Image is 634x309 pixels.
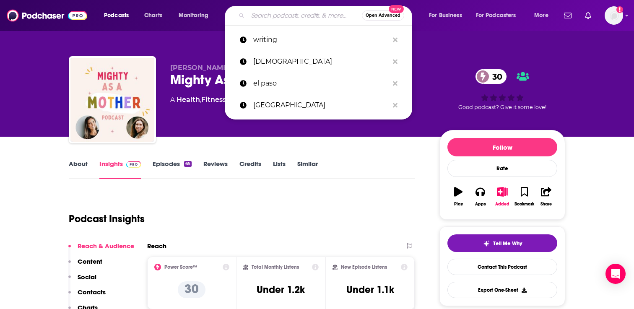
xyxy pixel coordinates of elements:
[447,182,469,212] button: Play
[252,264,299,270] h2: Total Monthly Listens
[605,6,623,25] img: User Profile
[78,273,96,281] p: Social
[389,5,404,13] span: New
[253,73,389,94] p: el paso
[513,182,535,212] button: Bookmark
[69,160,88,179] a: About
[495,202,509,207] div: Added
[491,182,513,212] button: Added
[447,138,557,156] button: Follow
[225,29,412,51] a: writing
[605,6,623,25] span: Logged in as adrian.villarreal
[257,283,305,296] h3: Under 1.2k
[178,281,205,298] p: 30
[253,29,389,51] p: writing
[540,202,552,207] div: Share
[528,9,559,22] button: open menu
[423,9,473,22] button: open menu
[179,10,208,21] span: Monitoring
[164,264,197,270] h2: Power Score™
[225,94,412,116] a: [GEOGRAPHIC_DATA]
[78,288,106,296] p: Contacts
[458,104,546,110] span: Good podcast? Give it some love!
[147,242,166,250] h2: Reach
[78,242,134,250] p: Reach & Audience
[68,257,102,273] button: Content
[439,64,565,116] div: 30Good podcast? Give it some love!
[104,10,129,21] span: Podcasts
[225,51,412,73] a: [DEMOGRAPHIC_DATA]
[535,182,557,212] button: Share
[98,9,140,22] button: open menu
[7,8,87,23] img: Podchaser - Follow, Share and Rate Podcasts
[605,6,623,25] button: Show profile menu
[68,273,96,288] button: Social
[346,283,394,296] h3: Under 1.1k
[203,160,228,179] a: Reviews
[447,160,557,177] div: Rate
[447,234,557,252] button: tell me why sparkleTell Me Why
[173,9,219,22] button: open menu
[454,202,463,207] div: Play
[200,96,201,104] span: ,
[253,51,389,73] p: latino
[447,259,557,275] a: Contact This Podcast
[297,160,318,179] a: Similar
[225,73,412,94] a: el paso
[362,10,404,21] button: Open AdvancedNew
[483,240,490,247] img: tell me why sparkle
[447,282,557,298] button: Export One-Sheet
[68,242,134,257] button: Reach & Audience
[366,13,400,18] span: Open Advanced
[78,257,102,265] p: Content
[561,8,575,23] a: Show notifications dropdown
[616,6,623,13] svg: Add a profile image
[429,10,462,21] span: For Business
[177,96,200,104] a: Health
[273,160,286,179] a: Lists
[475,69,507,84] a: 30
[514,202,534,207] div: Bookmark
[233,6,420,25] div: Search podcasts, credits, & more...
[239,160,261,179] a: Credits
[605,264,626,284] div: Open Intercom Messenger
[253,94,389,116] p: miami
[475,202,486,207] div: Apps
[582,8,595,23] a: Show notifications dropdown
[248,9,362,22] input: Search podcasts, credits, & more...
[201,96,226,104] a: Fitness
[70,58,154,142] img: Mighty As A Mother
[170,64,299,72] span: [PERSON_NAME] + [PERSON_NAME]
[153,160,192,179] a: Episodes65
[493,240,522,247] span: Tell Me Why
[534,10,548,21] span: More
[476,10,516,21] span: For Podcasters
[144,10,162,21] span: Charts
[139,9,167,22] a: Charts
[99,160,141,179] a: InsightsPodchaser Pro
[484,69,507,84] span: 30
[184,161,192,167] div: 65
[170,95,315,105] div: A podcast
[470,9,528,22] button: open menu
[469,182,491,212] button: Apps
[126,161,141,168] img: Podchaser Pro
[69,213,145,225] h1: Podcast Insights
[68,288,106,304] button: Contacts
[341,264,387,270] h2: New Episode Listens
